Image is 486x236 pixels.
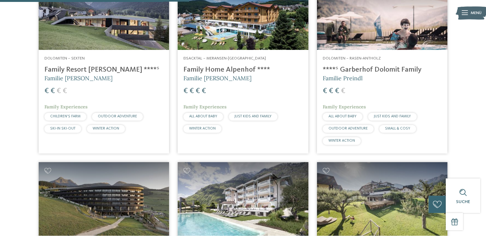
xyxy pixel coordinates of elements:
[335,87,339,95] span: €
[235,114,272,118] span: JUST KIDS AND FAMILY
[183,75,251,82] span: Familie [PERSON_NAME]
[189,127,216,130] span: WINTER ACTION
[44,56,85,60] span: Dolomiten – Sexten
[328,139,355,143] span: WINTER ACTION
[196,87,200,95] span: €
[63,87,67,95] span: €
[183,66,302,74] h4: Family Home Alpenhof ****
[183,104,227,110] span: Family Experiences
[39,162,169,236] img: Familienhotels gesucht? Hier findet ihr die besten!
[44,104,88,110] span: Family Experiences
[189,87,194,95] span: €
[44,75,112,82] span: Familie [PERSON_NAME]
[50,87,55,95] span: €
[202,87,206,95] span: €
[44,66,163,74] h4: Family Resort [PERSON_NAME] ****ˢ
[323,75,363,82] span: Familie Preindl
[329,87,333,95] span: €
[57,87,61,95] span: €
[328,127,368,130] span: OUTDOOR ADVENTURE
[183,56,266,60] span: Eisacktal – Meransen-[GEOGRAPHIC_DATA]
[189,114,217,118] span: ALL ABOUT BABY
[456,200,470,204] span: Suche
[323,87,327,95] span: €
[385,127,410,130] span: SMALL & COSY
[341,87,345,95] span: €
[178,162,308,236] img: Familienhotels gesucht? Hier findet ihr die besten!
[44,87,49,95] span: €
[323,66,442,74] h4: ****ˢ Garberhof Dolomit Family
[50,114,81,118] span: CHILDREN’S FARM
[98,114,137,118] span: OUTDOOR ADVENTURE
[323,56,381,60] span: Dolomiten – Rasen-Antholz
[183,87,188,95] span: €
[328,114,357,118] span: ALL ABOUT BABY
[50,127,75,130] span: SKI-IN SKI-OUT
[323,104,366,110] span: Family Experiences
[93,127,119,130] span: WINTER ACTION
[374,114,411,118] span: JUST KIDS AND FAMILY
[317,162,447,236] img: Familienhotels gesucht? Hier findet ihr die besten!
